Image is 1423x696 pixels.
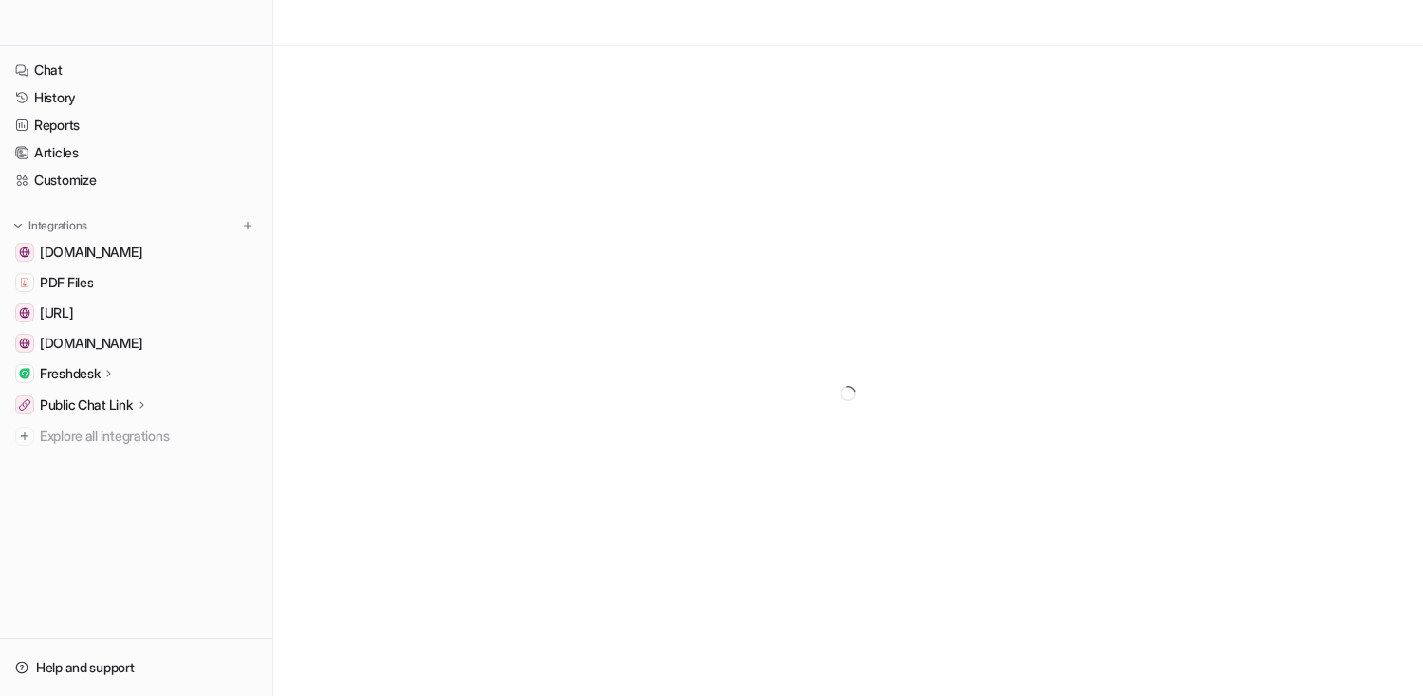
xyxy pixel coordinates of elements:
img: expand menu [11,219,25,232]
button: Integrations [8,216,93,235]
a: PDF FilesPDF Files [8,269,265,296]
img: menu_add.svg [241,219,254,232]
a: Help and support [8,654,265,681]
p: Integrations [28,218,87,233]
span: [URL] [40,303,74,322]
a: Explore all integrations [8,423,265,449]
a: dashboard.eesel.ai[URL] [8,300,265,326]
a: www.newmarketholidays.co.uk[DOMAIN_NAME] [8,330,265,357]
a: help.adyen.com[DOMAIN_NAME] [8,239,265,266]
a: Chat [8,57,265,83]
span: [DOMAIN_NAME] [40,334,142,353]
img: help.adyen.com [19,247,30,258]
p: Freshdesk [40,364,100,383]
img: www.newmarketholidays.co.uk [19,338,30,349]
span: [DOMAIN_NAME] [40,243,142,262]
a: Articles [8,139,265,166]
span: PDF Files [40,273,93,292]
p: Public Chat Link [40,395,133,414]
img: Public Chat Link [19,399,30,411]
a: Reports [8,112,265,138]
img: dashboard.eesel.ai [19,307,30,319]
img: PDF Files [19,277,30,288]
span: Explore all integrations [40,421,257,451]
a: Customize [8,167,265,193]
img: Freshdesk [19,368,30,379]
a: History [8,84,265,111]
img: explore all integrations [15,427,34,446]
